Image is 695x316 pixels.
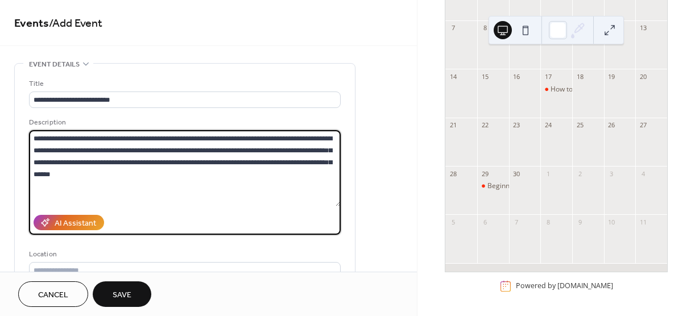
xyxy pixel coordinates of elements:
[639,121,647,130] div: 27
[607,72,616,81] div: 19
[29,59,80,70] span: Event details
[607,121,616,130] div: 26
[481,218,489,226] div: 6
[55,218,96,230] div: AI Assistant
[512,218,521,226] div: 7
[576,72,584,81] div: 18
[477,181,509,191] div: Beginning Microsoft Word I
[607,218,616,226] div: 10
[481,169,489,178] div: 29
[449,121,457,130] div: 21
[639,72,647,81] div: 20
[481,24,489,32] div: 8
[512,121,521,130] div: 23
[639,218,647,226] div: 11
[639,169,647,178] div: 4
[449,24,457,32] div: 7
[29,117,338,128] div: Description
[516,281,613,291] div: Powered by
[544,121,552,130] div: 24
[544,169,552,178] div: 1
[481,72,489,81] div: 15
[49,13,102,35] span: / Add Event
[449,218,457,226] div: 5
[14,13,49,35] a: Events
[449,169,457,178] div: 28
[18,281,88,307] button: Cancel
[38,289,68,301] span: Cancel
[639,24,647,32] div: 13
[29,78,338,90] div: Title
[487,181,573,191] div: Beginning Microsoft Word I
[93,281,151,307] button: Save
[34,215,104,230] button: AI Assistant
[576,121,584,130] div: 25
[29,248,338,260] div: Location
[576,169,584,178] div: 2
[449,72,457,81] div: 14
[544,218,552,226] div: 8
[576,218,584,226] div: 9
[544,72,552,81] div: 17
[481,121,489,130] div: 22
[540,85,572,94] div: How to Create a Budget and Reduce Expenses
[557,281,613,291] a: [DOMAIN_NAME]
[512,72,521,81] div: 16
[113,289,131,301] span: Save
[512,169,521,178] div: 30
[607,169,616,178] div: 3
